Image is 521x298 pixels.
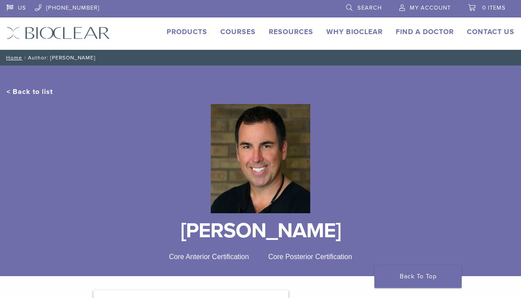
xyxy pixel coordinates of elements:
a: Courses [220,28,256,36]
img: Bioclear [7,27,110,39]
a: Find A Doctor [396,28,454,36]
a: Contact Us [467,28,514,36]
span: 0 items [482,4,506,11]
a: Products [167,28,207,36]
h1: [PERSON_NAME] [7,220,514,241]
a: Why Bioclear [326,28,383,36]
a: < Back to list [7,87,53,96]
span: Search [357,4,382,11]
img: Bioclear [211,104,310,213]
span: Core Posterior Certification [268,253,352,260]
span: My Account [410,4,451,11]
span: / [22,55,28,60]
a: Resources [269,28,313,36]
span: Core Anterior Certification [169,253,249,260]
a: Back To Top [374,265,462,288]
a: Home [3,55,22,61]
